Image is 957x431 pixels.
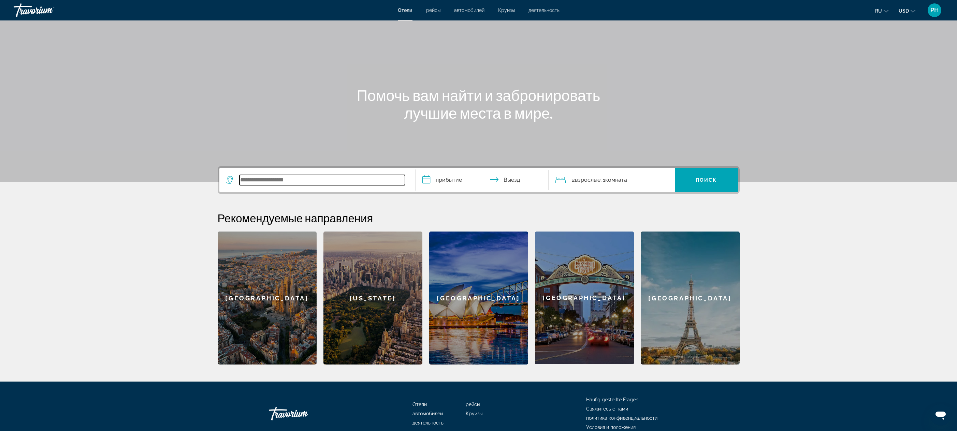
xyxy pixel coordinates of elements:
a: рейсы [466,402,480,407]
h2: Рекомендуемые направления [218,211,740,225]
a: Отели [412,402,427,407]
button: Reisende: 2 Erwachsene, 0 Kinder [549,168,675,192]
span: Взрослые [575,177,600,183]
a: [US_STATE] [323,232,422,365]
a: Отели [398,8,412,13]
a: Условия и положения [586,425,636,430]
a: деятельность [528,8,560,13]
iframe: Schaltfläche zum Öffnen des Messaging-Fensters [930,404,952,426]
a: Круизы [466,411,482,416]
span: Комната [605,177,627,183]
button: Check-in- und Check-out-Daten [416,168,549,192]
span: PH [930,7,939,14]
a: Travorium [14,1,82,19]
h1: Помочь вам найти и забронировать лучшие места в мире. [351,86,607,122]
a: автомобилей [454,8,484,13]
button: Поиск [675,168,738,192]
a: автомобилей [412,411,443,416]
font: , 1 [600,177,605,183]
a: [GEOGRAPHIC_DATA] [218,232,317,365]
a: рейсы [426,8,440,13]
a: [GEOGRAPHIC_DATA] [429,232,528,365]
a: [GEOGRAPHIC_DATA] [641,232,740,365]
span: USD [899,8,909,14]
span: Поиск [696,177,717,183]
font: 2 [572,177,575,183]
button: Sprache ändern [875,6,888,16]
button: Benutzermenü [926,3,943,17]
a: деятельность [412,420,444,426]
div: [GEOGRAPHIC_DATA] [535,232,634,364]
a: Häufig gestellte Fragen [586,397,638,402]
button: Währung ändern [899,6,915,16]
a: [GEOGRAPHIC_DATA] [535,232,634,365]
a: Свяжитесь с нами [586,406,628,412]
a: политика конфиденциальности [586,415,657,421]
a: Круизы [498,8,515,13]
div: Such-Widget [219,168,738,192]
a: Travorium [269,403,337,424]
span: ru [875,8,882,14]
